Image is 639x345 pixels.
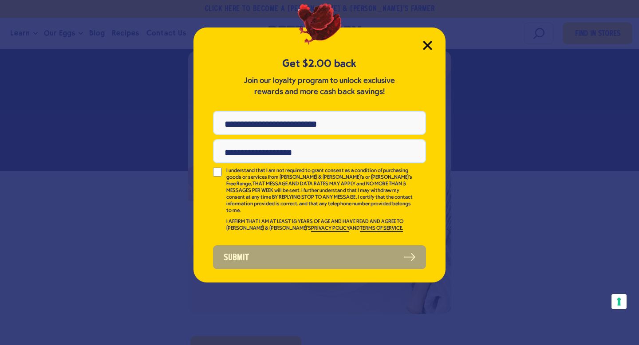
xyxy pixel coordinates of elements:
[213,56,426,71] h5: Get $2.00 back
[242,75,397,98] p: Join our loyalty program to unlock exclusive rewards and more cash back savings!
[226,219,414,232] p: I AFFIRM THAT I AM AT LEAST 18 YEARS OF AGE AND HAVE READ AND AGREE TO [PERSON_NAME] & [PERSON_NA...
[226,168,414,214] p: I understand that I am not required to grant consent as a condition of purchasing goods or servic...
[423,41,432,50] button: Close Modal
[213,168,222,176] input: I understand that I am not required to grant consent as a condition of purchasing goods or servic...
[611,294,627,309] button: Your consent preferences for tracking technologies
[311,226,349,232] a: PRIVACY POLICY
[360,226,402,232] a: TERMS OF SERVICE.
[213,245,426,269] button: Submit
